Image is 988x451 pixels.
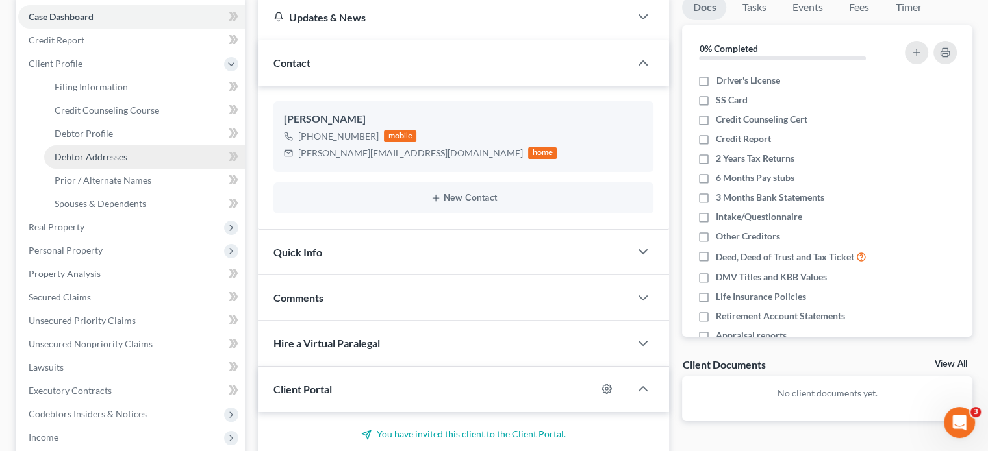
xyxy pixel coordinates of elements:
span: Real Property [29,221,84,232]
span: Income [29,432,58,443]
iframe: Intercom live chat [944,407,975,438]
span: Contact [273,56,310,69]
a: Secured Claims [18,286,245,309]
div: [PERSON_NAME][EMAIL_ADDRESS][DOMAIN_NAME] [298,147,523,160]
a: Credit Report [18,29,245,52]
a: Debtor Addresses [44,145,245,169]
a: Property Analysis [18,262,245,286]
div: Updates & News [273,10,614,24]
span: Case Dashboard [29,11,94,22]
span: Retirement Account Statements [716,310,845,323]
span: Personal Property [29,245,103,256]
span: 3 [970,407,981,417]
div: mobile [384,130,416,142]
span: Client Portal [273,383,332,395]
a: Executory Contracts [18,379,245,402]
span: Quick Info [273,246,322,258]
a: Spouses & Dependents [44,192,245,215]
span: DMV Titles and KBB Values [716,271,827,284]
span: Driver's License [716,74,779,87]
span: Prior / Alternate Names [55,175,151,186]
span: Spouses & Dependents [55,198,146,209]
span: Credit Report [29,34,84,45]
a: Unsecured Nonpriority Claims [18,332,245,356]
span: Intake/Questionnaire [716,210,802,223]
span: Codebtors Insiders & Notices [29,408,147,419]
span: Comments [273,291,323,304]
span: Filing Information [55,81,128,92]
span: Unsecured Priority Claims [29,315,136,326]
span: Credit Counseling Cert [716,113,807,126]
a: Lawsuits [18,356,245,379]
p: You have invited this client to the Client Portal. [273,428,653,441]
span: Deed, Deed of Trust and Tax Ticket [716,250,854,263]
span: Credit Report [716,132,771,145]
div: home [528,147,557,159]
span: 3 Months Bank Statements [716,191,824,204]
span: Life Insurance Policies [716,290,806,303]
span: Other Creditors [716,230,780,243]
strong: 0% Completed [699,43,757,54]
span: Credit Counseling Course [55,104,159,116]
span: Debtor Addresses [55,151,127,162]
a: Prior / Alternate Names [44,169,245,192]
div: Client Documents [682,358,765,371]
span: Unsecured Nonpriority Claims [29,338,153,349]
span: 6 Months Pay stubs [716,171,794,184]
div: [PHONE_NUMBER] [298,130,379,143]
button: New Contact [284,193,643,203]
p: No client documents yet. [692,387,962,400]
span: Lawsuits [29,361,64,372]
span: Property Analysis [29,268,101,279]
span: Debtor Profile [55,128,113,139]
a: Unsecured Priority Claims [18,309,245,332]
span: Appraisal reports [716,329,787,342]
a: Debtor Profile [44,122,245,145]
span: SS Card [716,93,748,106]
span: Secured Claims [29,291,91,302]
span: Hire a Virtual Paralegal [273,337,380,349]
a: View All [935,360,967,369]
a: Credit Counseling Course [44,99,245,122]
span: 2 Years Tax Returns [716,152,794,165]
a: Filing Information [44,75,245,99]
span: Client Profile [29,58,82,69]
div: [PERSON_NAME] [284,112,643,127]
a: Case Dashboard [18,5,245,29]
span: Executory Contracts [29,385,112,396]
